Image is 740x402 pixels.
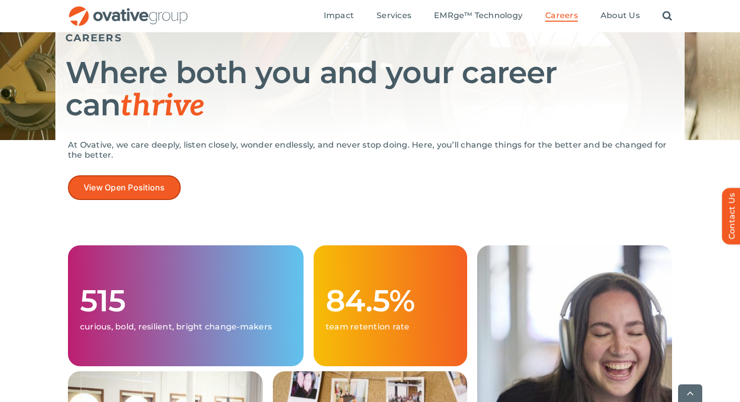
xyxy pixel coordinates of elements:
a: Search [662,11,672,22]
p: At Ovative, we care deeply, listen closely, wonder endlessly, and never stop doing. Here, you’ll ... [68,140,672,160]
h1: Where both you and your career can [65,56,675,122]
span: EMRge™ Technology [434,11,523,21]
a: Impact [324,11,354,22]
p: curious, bold, resilient, bright change-makers [80,322,291,332]
span: Services [377,11,411,21]
a: OG_Full_horizontal_RGB [68,5,189,15]
span: About Us [601,11,640,21]
span: Impact [324,11,354,21]
a: About Us [601,11,640,22]
p: team retention rate [326,322,455,332]
span: thrive [120,88,204,124]
span: View Open Positions [84,183,165,192]
a: View Open Positions [68,175,181,200]
span: Careers [545,11,578,21]
h1: 515 [80,285,291,317]
h1: 84.5% [326,285,455,317]
h5: CAREERS [65,32,675,44]
a: Careers [545,11,578,22]
a: Services [377,11,411,22]
a: EMRge™ Technology [434,11,523,22]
